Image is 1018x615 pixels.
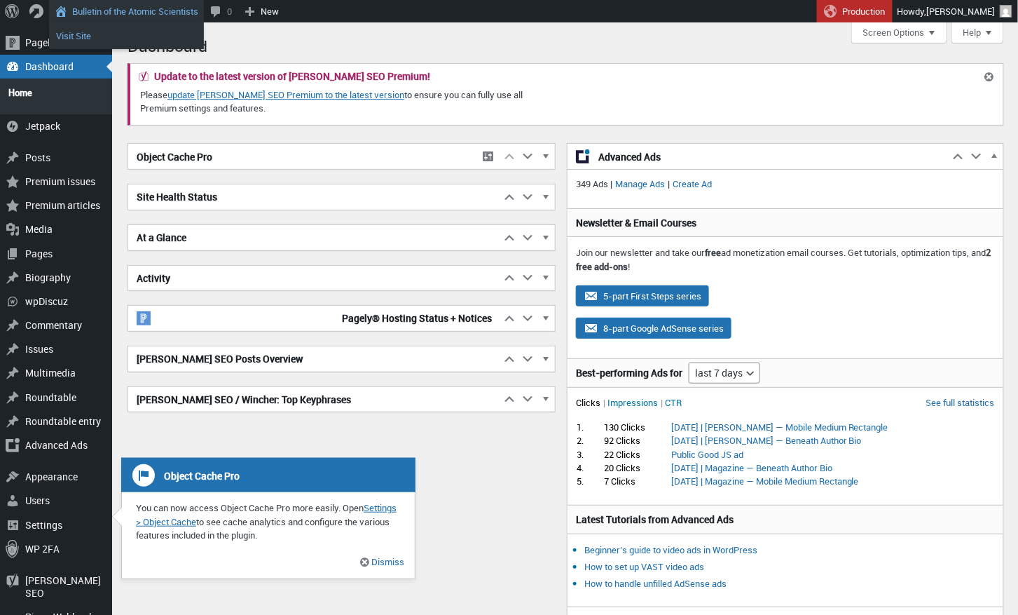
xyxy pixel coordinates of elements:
[605,448,670,461] div: 22 Clicks
[154,72,430,81] h2: Update to the latest version of [PERSON_NAME] SEO Premium!
[612,177,668,190] a: Manage Ads
[139,87,562,116] p: Please to ensure you can fully use all Premium settings and features.
[577,461,603,474] div: 4.
[128,387,500,412] h2: [PERSON_NAME] SEO / Wincher: Top Keyphrases
[584,543,757,556] a: Beginner’s guide to video ads in WordPress
[121,458,415,493] h3: Object Cache Pro
[671,421,888,433] a: [DATE] | [PERSON_NAME] — Mobile Medium Rectangle
[128,266,500,291] h2: Activity
[605,475,670,487] div: 7 Clicks
[137,311,151,325] img: pagely-w-on-b20x20.png
[577,475,603,487] div: 5.
[670,177,715,190] a: Create Ad
[128,184,500,210] h2: Site Health Status
[584,560,704,573] a: How to set up VAST video ads
[577,434,603,447] div: 2.
[128,346,500,372] h2: [PERSON_NAME] SEO Posts Overview
[128,29,1004,60] h1: Dashboard
[926,396,995,409] a: See full statistics
[576,318,731,339] button: 8-part Google AdSense series
[136,501,397,528] a: Settings > Object Cache
[671,448,743,461] a: Public Good JS ad
[671,434,862,447] a: [DATE] | [PERSON_NAME] — Beneath Author Bio
[605,434,670,447] div: 92 Clicks
[122,501,415,543] p: You can now access Object Cache Pro more easily. Open to see cache analytics and configure the va...
[167,88,404,101] a: update [PERSON_NAME] SEO Premium to the latest version
[128,306,500,331] h2: Pagely® Hosting Status + Notices
[576,396,605,409] li: Clicks
[369,555,404,568] a: Dismiss
[576,246,995,273] p: Join our newsletter and take our ad monetization email courses. Get tutorials, optimization tips,...
[576,177,995,191] p: 349 Ads | |
[671,461,832,474] a: [DATE] | Magazine — Beneath Author Bio
[851,22,947,43] button: Screen Options
[607,396,663,409] li: Impressions
[128,144,475,170] h2: Object Cache Pro
[605,421,670,433] div: 130 Clicks
[128,225,500,250] h2: At a Glance
[927,5,996,18] span: [PERSON_NAME]
[576,285,709,306] button: 5-part First Steps series
[576,366,682,380] h3: Best-performing Ads for
[605,461,670,474] div: 20 Clicks
[49,27,204,45] a: Visit Site
[665,396,682,409] li: CTR
[951,22,1004,43] button: Help
[577,448,603,461] div: 3.
[671,475,859,487] a: [DATE] | Magazine — Mobile Medium Rectangle
[576,513,995,527] h3: Latest Tutorials from Advanced Ads
[576,216,995,230] h3: Newsletter & Email Courses
[705,246,721,259] strong: free
[598,150,940,164] span: Advanced Ads
[49,22,204,49] ul: Bulletin of the Atomic Scientists
[584,577,727,590] a: How to handle unfilled AdSense ads
[577,421,603,433] div: 1.
[576,246,991,273] strong: 2 free add-ons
